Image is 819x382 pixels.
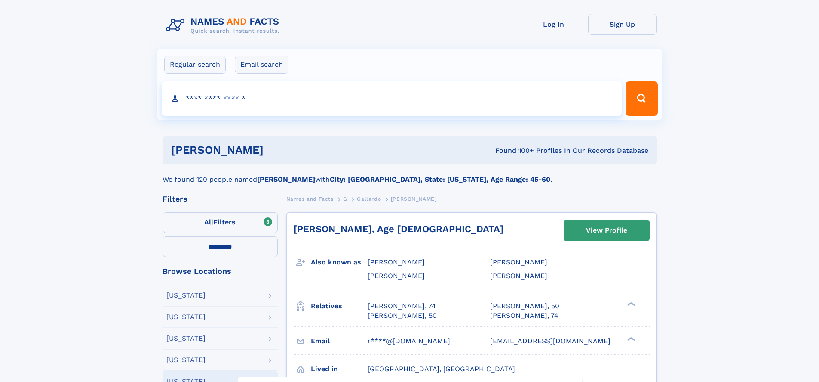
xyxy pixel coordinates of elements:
span: All [204,218,213,226]
a: [PERSON_NAME], 50 [368,311,437,320]
a: Gallardo [357,193,381,204]
a: Log In [519,14,588,35]
h3: Relatives [311,299,368,314]
span: [PERSON_NAME] [490,272,547,280]
div: ❯ [625,336,635,342]
span: G [343,196,347,202]
a: G [343,193,347,204]
h3: Email [311,334,368,348]
span: [PERSON_NAME] [391,196,437,202]
span: [GEOGRAPHIC_DATA], [GEOGRAPHIC_DATA] [368,365,515,373]
a: [PERSON_NAME], 74 [490,311,558,320]
b: [PERSON_NAME] [257,175,315,183]
span: [EMAIL_ADDRESS][DOMAIN_NAME] [490,337,610,345]
a: View Profile [564,220,649,241]
h3: Lived in [311,362,368,376]
span: Gallardo [357,196,381,202]
span: [PERSON_NAME] [490,258,547,266]
label: Regular search [164,56,226,74]
button: Search Button [626,81,657,116]
div: Found 100+ Profiles In Our Records Database [379,146,648,155]
img: Logo Names and Facts [163,14,286,37]
h3: Also known as [311,255,368,270]
a: Sign Up [588,14,657,35]
label: Filters [163,212,278,233]
a: [PERSON_NAME], 50 [490,301,559,311]
b: City: [GEOGRAPHIC_DATA], State: [US_STATE], Age Range: 45-60 [330,175,550,183]
div: Filters [163,195,278,203]
div: We found 120 people named with . [163,164,657,185]
div: [US_STATE] [166,292,206,299]
span: [PERSON_NAME] [368,272,425,280]
div: [US_STATE] [166,357,206,363]
a: Names and Facts [286,193,334,204]
input: search input [162,81,622,116]
div: [US_STATE] [166,335,206,342]
div: ❯ [625,301,635,307]
a: [PERSON_NAME], Age [DEMOGRAPHIC_DATA] [294,224,503,234]
span: [PERSON_NAME] [368,258,425,266]
div: Browse Locations [163,267,278,275]
h1: [PERSON_NAME] [171,145,380,155]
label: Email search [235,56,288,74]
a: [PERSON_NAME], 74 [368,301,436,311]
div: [US_STATE] [166,314,206,320]
div: View Profile [586,221,627,240]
